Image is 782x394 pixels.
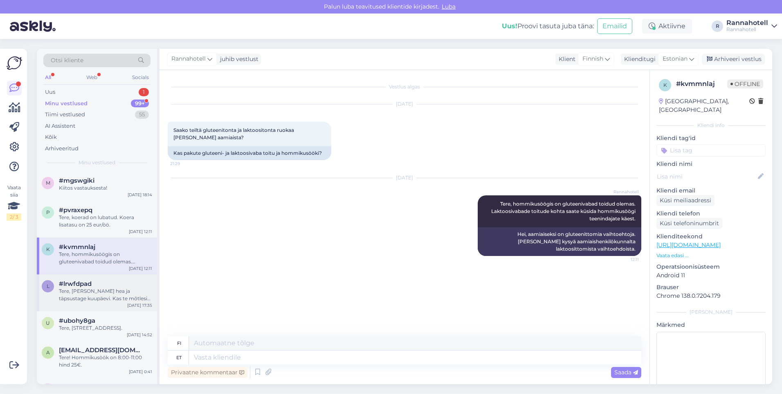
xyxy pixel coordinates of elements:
div: Tere, [STREET_ADDRESS]. [59,324,152,332]
b: Uus! [502,22,517,30]
div: 1 [139,88,149,96]
div: Küsi telefoninumbrit [656,218,722,229]
div: Tiimi vestlused [45,111,85,119]
div: [DATE] 14:52 [127,332,152,338]
span: #lrwfdpad [59,280,92,288]
div: Arhiveeri vestlus [702,54,765,65]
span: #mgswgiki [59,177,94,184]
div: 55 [135,111,149,119]
div: Privaatne kommentaar [168,367,247,378]
div: Vaata siia [7,184,21,221]
p: Chrome 138.0.7204.179 [656,292,766,300]
div: R [712,20,723,32]
p: Brauser [656,283,766,292]
span: Minu vestlused [79,159,115,166]
span: Offline [727,79,763,88]
span: Estonian [663,54,688,63]
div: Arhiveeritud [45,145,79,153]
div: Kiitos vastauksesta! [59,184,152,192]
div: Klient [555,55,575,63]
input: Lisa nimi [657,172,756,181]
div: [DATE] 0:41 [129,369,152,375]
p: Kliendi email [656,186,766,195]
p: Kliendi telefon [656,209,766,218]
a: [URL][DOMAIN_NAME] [656,241,721,249]
div: All [43,72,53,83]
div: 99+ [131,100,149,108]
span: Saada [614,369,638,376]
p: Kliendi tag'id [656,134,766,143]
input: Lisa tag [656,144,766,156]
div: Socials [130,72,151,83]
div: Rannahotell [726,20,768,26]
span: m [46,180,50,186]
div: Vestlus algas [168,83,641,91]
div: Aktiivne [642,19,692,34]
span: 12:11 [608,256,639,263]
div: [DATE] 12:11 [129,229,152,235]
div: Rannahotell [726,26,768,33]
div: [DATE] 17:35 [127,302,152,308]
div: Kas pakute gluteeni- ja laktoosivaba toitu ja hommikusööki? [168,146,331,160]
span: k [46,246,50,252]
div: fi [177,336,181,350]
div: Hei, aamiaiseksi on gluteenittomia vaihtoehtoja. [PERSON_NAME] kysyä aamiaishenkilökunnalta lakto... [478,227,641,256]
span: u [46,320,50,326]
span: Otsi kliente [51,56,83,65]
div: Tere! Hommikusöök on 8:00-11:00 hind 25€. [59,354,152,369]
span: p [46,209,50,215]
p: Android 11 [656,271,766,280]
div: [DATE] 12:11 [129,265,152,272]
span: a [46,349,50,356]
img: Askly Logo [7,55,22,71]
p: Klienditeekond [656,232,766,241]
div: Proovi tasuta juba täna: [502,21,594,31]
div: Minu vestlused [45,100,88,108]
span: Rannahotell [608,189,639,195]
span: #r8fprv1l [59,383,87,391]
span: #ubohy8ga [59,317,95,324]
p: Kliendi nimi [656,160,766,168]
span: l [47,283,49,289]
div: Tere, [PERSON_NAME] hea ja täpsustage kuupäevi. Kas te mõtlesite 16-17.06.26? [59,288,152,302]
div: [DATE] 18:14 [128,192,152,198]
div: Kõik [45,133,57,141]
div: 2 / 3 [7,213,21,221]
p: Märkmed [656,321,766,329]
p: Operatsioonisüsteem [656,263,766,271]
span: Finnish [582,54,603,63]
div: Küsi meiliaadressi [656,195,715,206]
span: k [663,82,667,88]
div: et [176,351,182,365]
div: Uus [45,88,55,96]
span: Saako teiltä gluteenitonta ja laktoositonta ruokaa [PERSON_NAME] aamiaista? [173,127,295,140]
div: [GEOGRAPHIC_DATA], [GEOGRAPHIC_DATA] [659,97,749,114]
div: Kliendi info [656,122,766,129]
span: Luba [439,3,458,10]
div: Tere, hommikusöögis on gluteenivabad toidud olemas. Laktoosivabade toitude kohta saate küsida hom... [59,251,152,265]
span: Tere, hommikusöögis on gluteenivabad toidud olemas. Laktoosivabade toitude kohta saate küsida hom... [491,201,637,222]
p: Vaata edasi ... [656,252,766,259]
div: [DATE] [168,100,641,108]
button: Emailid [597,18,632,34]
div: Web [85,72,99,83]
span: #pvraxepq [59,206,92,214]
div: [PERSON_NAME] [656,308,766,316]
span: 21:29 [170,161,201,167]
div: Tere, koerad on lubatud. Koera lisatasu on 25 eur/öö. [59,214,152,229]
span: Rannahotell [171,54,206,63]
div: AI Assistent [45,122,75,130]
a: RannahotellRannahotell [726,20,777,33]
div: # kvmmnlaj [676,79,727,89]
div: [DATE] [168,174,641,181]
div: juhib vestlust [217,55,258,63]
span: agnesaljas@gmail.com [59,346,144,354]
span: #kvmmnlaj [59,243,95,251]
div: Klienditugi [621,55,656,63]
